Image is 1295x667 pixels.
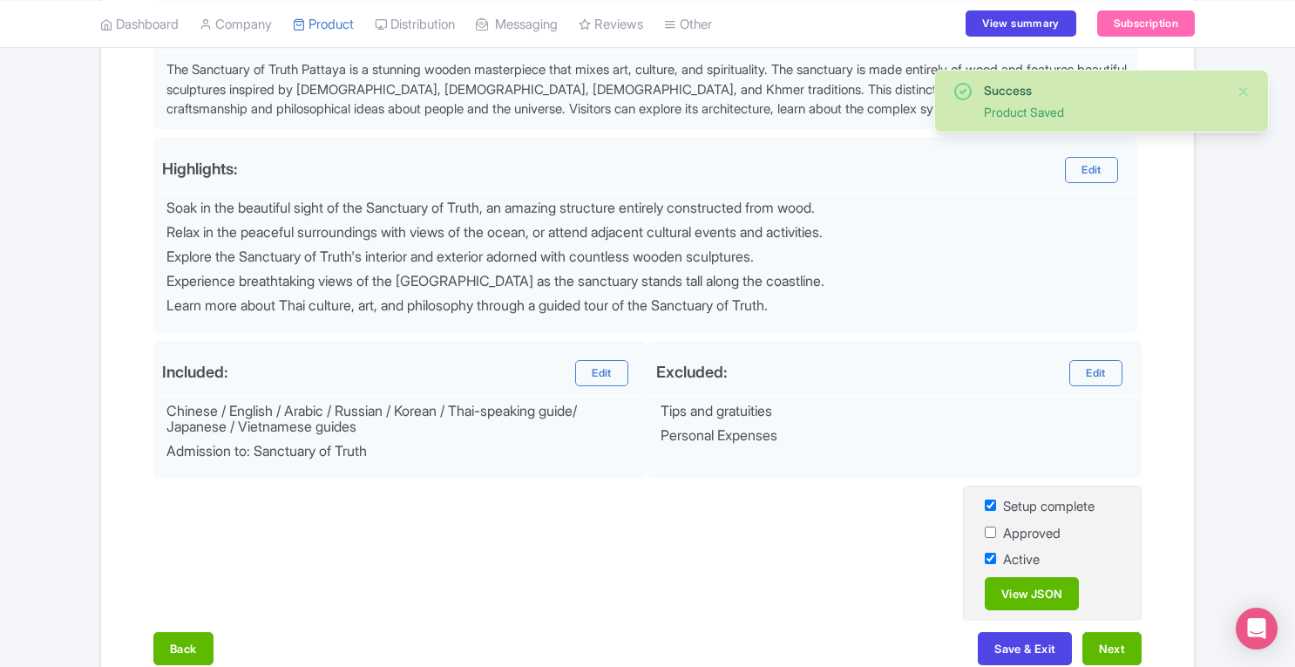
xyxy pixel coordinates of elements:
[166,274,1128,289] div: Experience breathtaking views of the [GEOGRAPHIC_DATA] as the sanctuary stands tall along the coa...
[966,10,1075,37] a: View summary
[1003,550,1040,570] label: Active
[1082,632,1142,665] button: Next
[166,444,638,459] div: Admission to: Sanctuary of Truth
[166,60,1128,119] div: The Sanctuary of Truth Pattaya is a stunning wooden masterpiece that mixes art, culture, and spir...
[978,632,1072,665] button: Save & Exit
[661,404,1132,419] div: Tips and gratuities
[162,160,238,178] div: Highlights:
[1065,157,1117,183] a: Edit
[656,363,728,381] div: Excluded:
[1097,10,1195,37] a: Subscription
[153,632,214,665] button: Back
[166,249,1128,265] div: Explore the Sanctuary of Truth's interior and exterior adorned with countless wooden sculptures.
[1237,81,1251,102] button: Close
[1236,608,1278,650] div: Open Intercom Messenger
[984,81,1223,99] div: Success
[985,577,1079,610] a: View JSON
[1069,360,1122,386] a: Edit
[166,298,1128,314] div: Learn more about Thai culture, art, and philosophy through a guided tour of the Sanctuary of Truth.
[162,363,228,381] div: Included:
[1003,524,1061,544] label: Approved
[661,428,1132,444] div: Personal Expenses
[1003,497,1095,517] label: Setup complete
[166,201,1128,216] div: Soak in the beautiful sight of the Sanctuary of Truth, an amazing structure entirely constructed ...
[984,103,1223,121] div: Product Saved
[575,360,627,386] a: Edit
[166,404,638,434] div: Chinese / English / Arabic / Russian / Korean / Thai-speaking guide/ Japanese / Vietnamese guides
[166,225,1128,241] div: Relax in the peaceful surroundings with views of the ocean, or attend adjacent cultural events an...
